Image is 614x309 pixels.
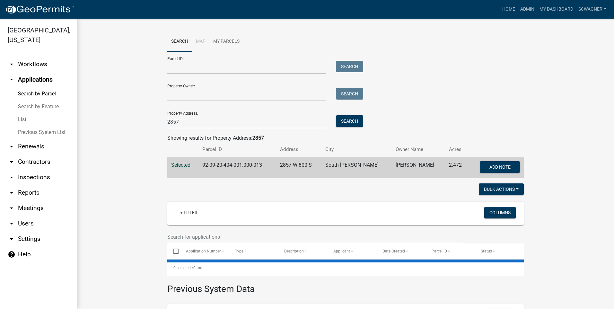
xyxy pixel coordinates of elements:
[480,161,520,173] button: Add Note
[537,3,576,15] a: My Dashboard
[198,142,276,157] th: Parcel ID
[167,243,180,259] datatable-header-cell: Select
[392,142,445,157] th: Owner Name
[8,143,15,150] i: arrow_drop_down
[321,157,392,179] td: South [PERSON_NAME]
[167,31,192,52] a: Search
[252,135,264,141] strong: 2857
[432,249,447,253] span: Parcel ID
[167,230,463,243] input: Search for applications
[481,249,492,253] span: Status
[425,243,475,259] datatable-header-cell: Parcel ID
[235,249,243,253] span: Type
[333,249,350,253] span: Applicant
[8,204,15,212] i: arrow_drop_down
[382,249,405,253] span: Date Created
[175,207,203,218] a: + Filter
[276,157,322,179] td: 2857 W 800 S
[8,76,15,84] i: arrow_drop_up
[8,235,15,243] i: arrow_drop_down
[284,249,304,253] span: Description
[518,3,537,15] a: Admin
[229,243,278,259] datatable-header-cell: Type
[321,142,392,157] th: City
[8,251,15,258] i: help
[336,88,363,100] button: Search
[278,243,327,259] datatable-header-cell: Description
[327,243,376,259] datatable-header-cell: Applicant
[186,249,221,253] span: Application Number
[445,142,469,157] th: Acres
[576,3,609,15] a: scwagner
[489,164,510,170] span: Add Note
[8,220,15,227] i: arrow_drop_down
[209,31,243,52] a: My Parcels
[8,60,15,68] i: arrow_drop_down
[376,243,425,259] datatable-header-cell: Date Created
[484,207,516,218] button: Columns
[336,61,363,72] button: Search
[8,173,15,181] i: arrow_drop_down
[475,243,524,259] datatable-header-cell: Status
[167,134,524,142] div: Showing results for Property Address:
[8,189,15,197] i: arrow_drop_down
[198,157,276,179] td: 92-09-20-404-001.000-013
[8,158,15,166] i: arrow_drop_down
[445,157,469,179] td: 2.472
[276,142,322,157] th: Address
[392,157,445,179] td: [PERSON_NAME]
[479,183,524,195] button: Bulk Actions
[500,3,518,15] a: Home
[173,266,193,270] span: 0 selected /
[336,115,363,127] button: Search
[167,260,524,276] div: 0 total
[171,162,190,168] a: Selected
[167,276,524,296] h3: Previous System Data
[180,243,229,259] datatable-header-cell: Application Number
